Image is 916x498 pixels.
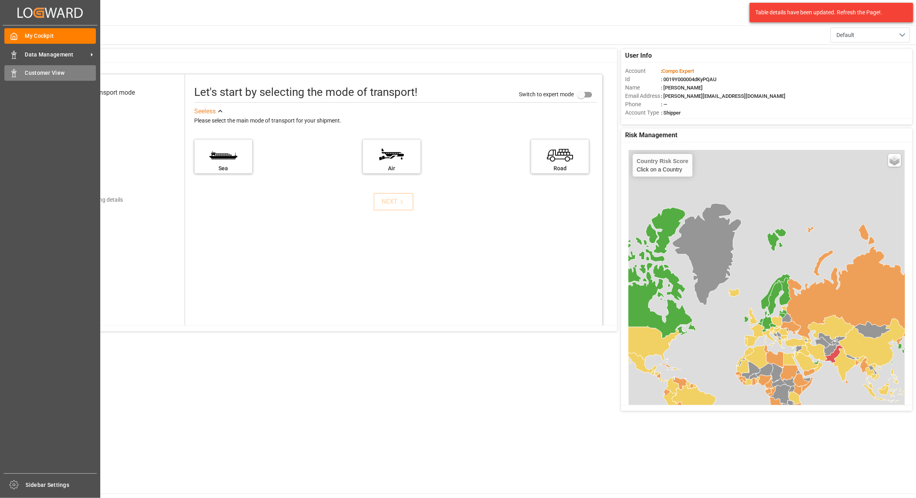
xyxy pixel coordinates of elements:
span: Account Type [625,109,661,117]
span: My Cockpit [25,32,96,40]
span: : Shipper [661,110,681,116]
div: Road [535,164,585,173]
span: Name [625,84,661,92]
span: Switch to expert mode [519,91,574,97]
span: : — [661,101,667,107]
div: NEXT [382,197,406,206]
span: Compo Expert [662,68,694,74]
span: : 0019Y000004dKyPQAU [661,76,717,82]
button: NEXT [374,193,413,210]
div: Please select the main mode of transport for your shipment. [195,116,597,126]
span: Data Management [25,51,88,59]
span: Sidebar Settings [26,481,97,489]
a: Layers [888,154,901,167]
div: Table details have been updated. Refresh the Page!. [755,8,902,17]
a: Customer View [4,65,96,81]
div: Sea [199,164,248,173]
span: : [661,68,694,74]
span: User Info [625,51,652,60]
div: See less [195,107,216,116]
button: open menu [830,27,910,43]
div: Select transport mode [73,88,135,97]
span: : [PERSON_NAME] [661,85,703,91]
div: Air [367,164,417,173]
h4: Country Risk Score [637,158,688,164]
span: Risk Management [625,130,677,140]
div: Let's start by selecting the mode of transport! [195,84,418,101]
span: : [PERSON_NAME][EMAIL_ADDRESS][DOMAIN_NAME] [661,93,785,99]
div: Add shipping details [73,196,123,204]
span: Account [625,67,661,75]
span: Id [625,75,661,84]
div: Click on a Country [637,158,688,173]
span: Email Address [625,92,661,100]
span: Default [836,31,854,39]
a: My Cockpit [4,28,96,44]
span: Customer View [25,69,96,77]
span: Phone [625,100,661,109]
